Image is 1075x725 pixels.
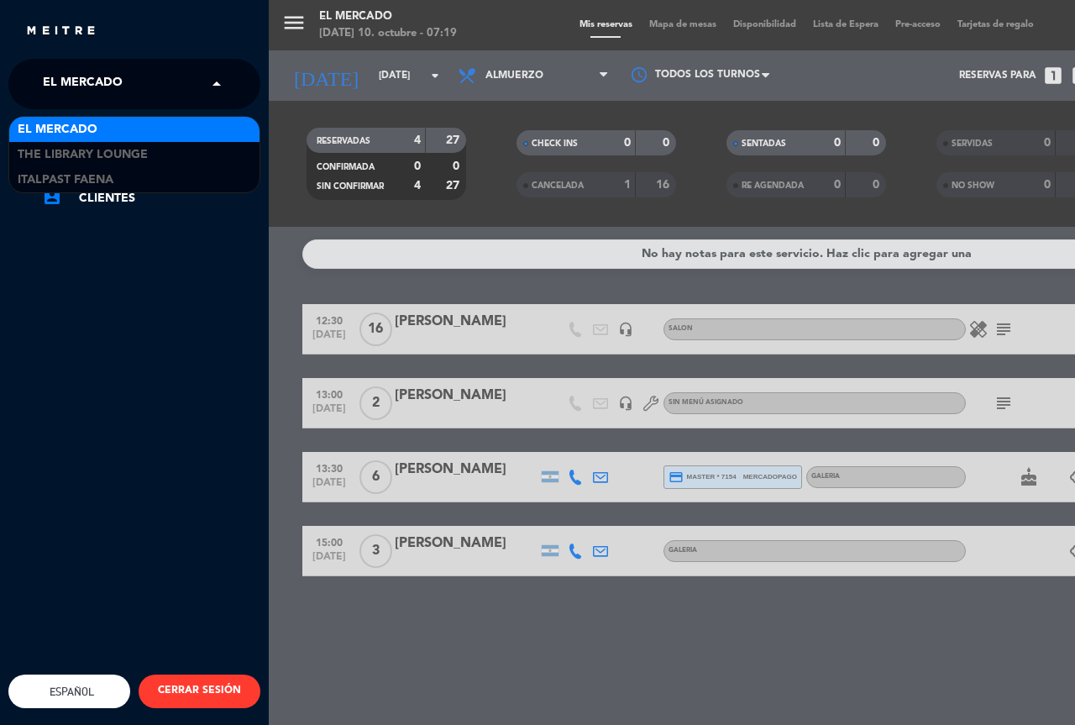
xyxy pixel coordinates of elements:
a: account_boxClientes [42,188,260,208]
img: MEITRE [25,25,97,38]
span: El Mercado [18,120,97,139]
span: The Library Lounge [18,145,148,165]
button: CERRAR SESIÓN [139,675,260,708]
i: account_box [42,187,62,207]
span: El Mercado [43,66,123,102]
span: Italpast Faena [18,171,113,190]
span: Español [45,686,94,698]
